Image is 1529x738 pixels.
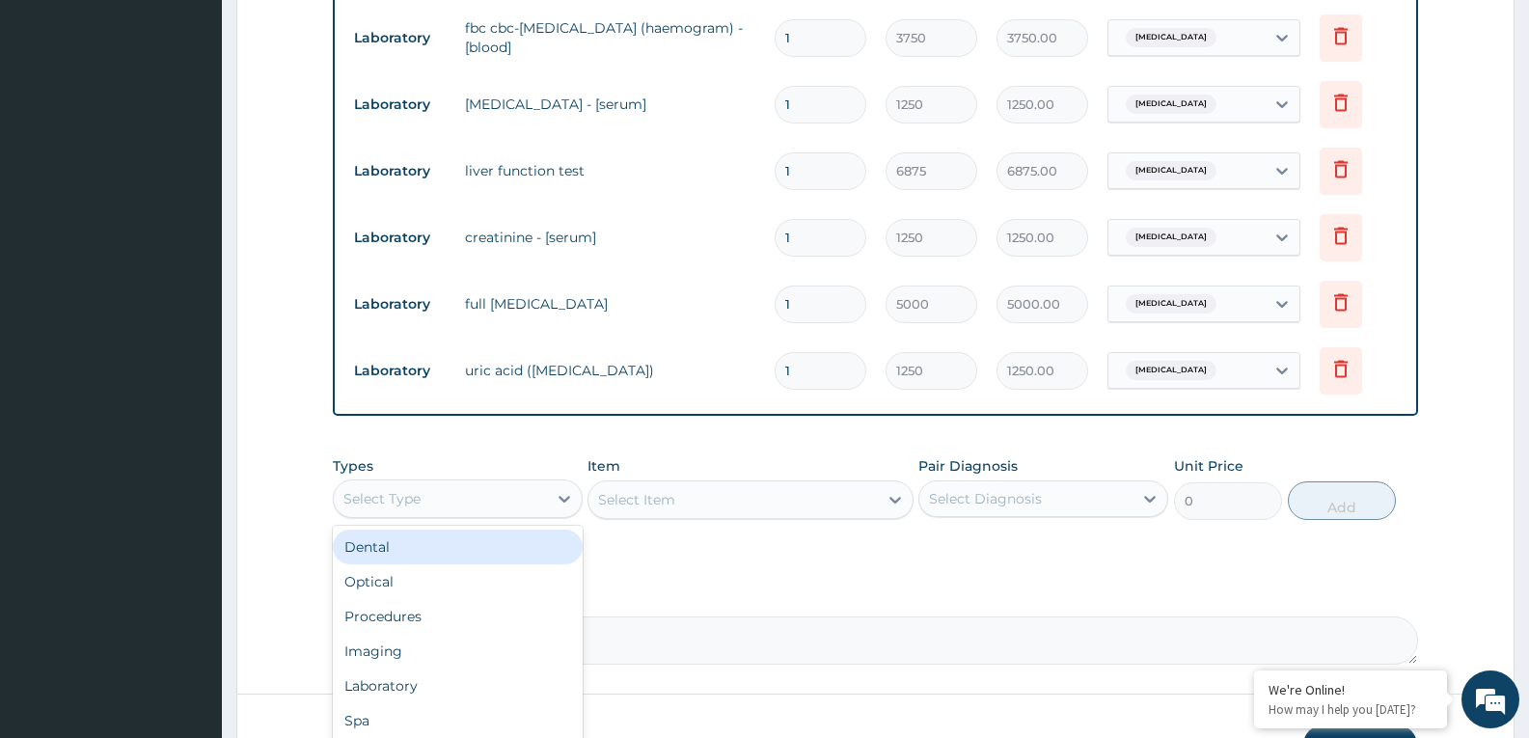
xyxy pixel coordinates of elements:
div: We're Online! [1269,681,1433,698]
textarea: Type your message and hit 'Enter' [10,527,368,594]
div: Spa [333,703,583,738]
td: Laboratory [344,87,455,123]
div: Laboratory [333,669,583,703]
span: [MEDICAL_DATA] [1126,28,1216,47]
span: [MEDICAL_DATA] [1126,361,1216,380]
div: Minimize live chat window [316,10,363,56]
label: Comment [333,589,1418,606]
td: liver function test [455,151,765,190]
div: Optical [333,564,583,599]
span: [MEDICAL_DATA] [1126,95,1216,114]
div: Select Diagnosis [929,489,1042,508]
td: Laboratory [344,353,455,389]
td: [MEDICAL_DATA] - [serum] [455,85,765,123]
span: [MEDICAL_DATA] [1126,161,1216,180]
span: [MEDICAL_DATA] [1126,228,1216,247]
label: Unit Price [1174,456,1243,476]
td: Laboratory [344,153,455,189]
button: Add [1288,481,1396,520]
div: Imaging [333,634,583,669]
div: Procedures [333,599,583,634]
td: fbc cbc-[MEDICAL_DATA] (haemogram) - [blood] [455,9,765,67]
label: Item [587,456,620,476]
div: Select Type [343,489,421,508]
div: Dental [333,530,583,564]
div: Chat with us now [100,108,324,133]
td: full [MEDICAL_DATA] [455,285,765,323]
label: Types [333,458,373,475]
label: Pair Diagnosis [918,456,1018,476]
td: uric acid ([MEDICAL_DATA]) [455,351,765,390]
span: We're online! [112,243,266,438]
img: d_794563401_company_1708531726252_794563401 [36,96,78,145]
td: creatinine - [serum] [455,218,765,257]
td: Laboratory [344,220,455,256]
p: How may I help you today? [1269,701,1433,718]
span: [MEDICAL_DATA] [1126,294,1216,314]
td: Laboratory [344,20,455,56]
td: Laboratory [344,287,455,322]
